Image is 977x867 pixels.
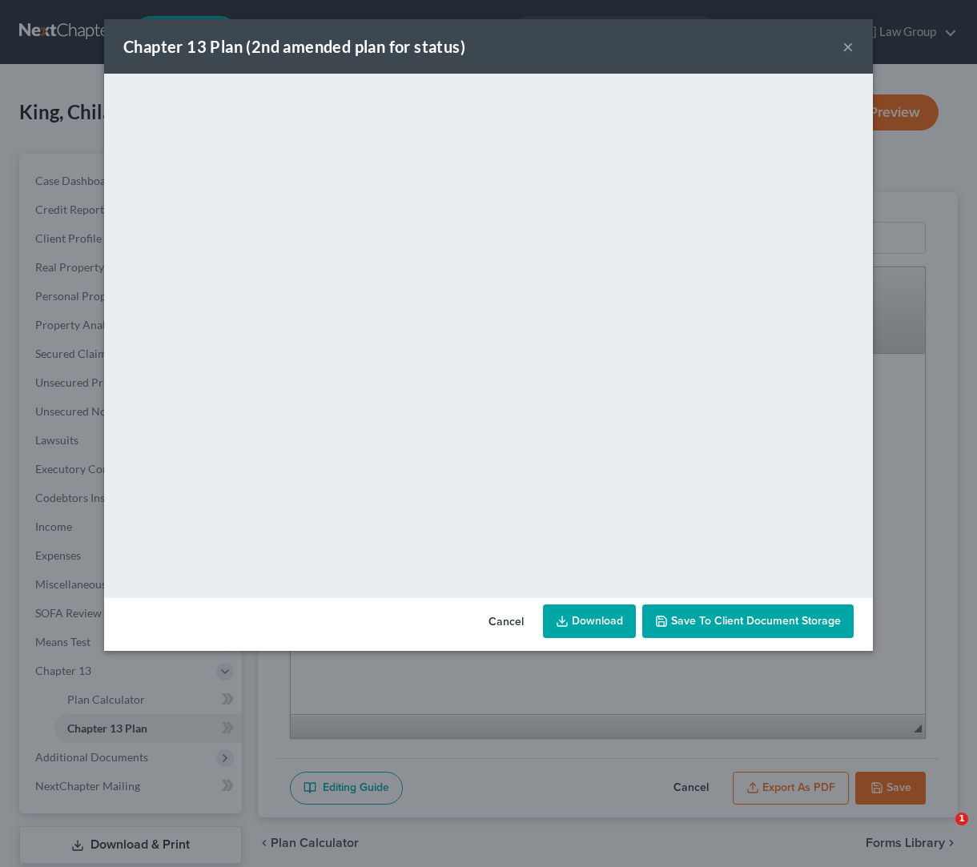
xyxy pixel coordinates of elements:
[543,604,636,638] a: Download
[923,813,961,851] iframe: Intercom live chat
[642,604,854,638] button: Save to Client Document Storage
[842,37,854,56] button: ×
[476,606,537,638] button: Cancel
[104,74,873,594] iframe: <object ng-attr-data='[URL][DOMAIN_NAME]' type='application/pdf' width='100%' height='650px'></ob...
[671,614,841,628] span: Save to Client Document Storage
[955,813,968,825] span: 1
[123,35,465,58] div: Chapter 13 Plan (2nd amended plan for status)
